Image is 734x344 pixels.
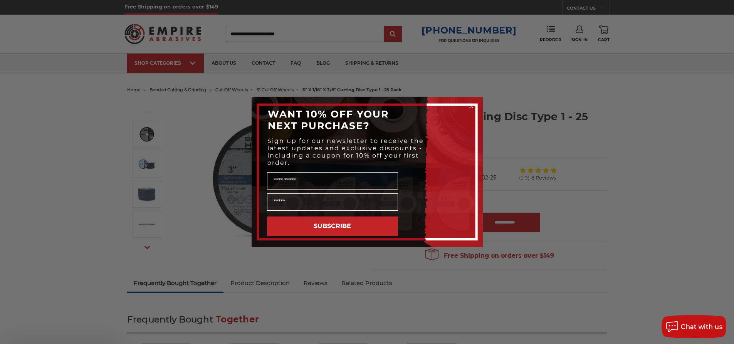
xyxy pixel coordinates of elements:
[681,323,722,331] span: Chat with us
[267,216,398,236] button: SUBSCRIBE
[467,102,475,110] button: Close dialog
[268,108,389,131] span: WANT 10% OFF YOUR NEXT PURCHASE?
[662,315,726,338] button: Chat with us
[267,193,398,211] input: Email
[267,137,424,166] span: Sign up for our newsletter to receive the latest updates and exclusive discounts - including a co...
